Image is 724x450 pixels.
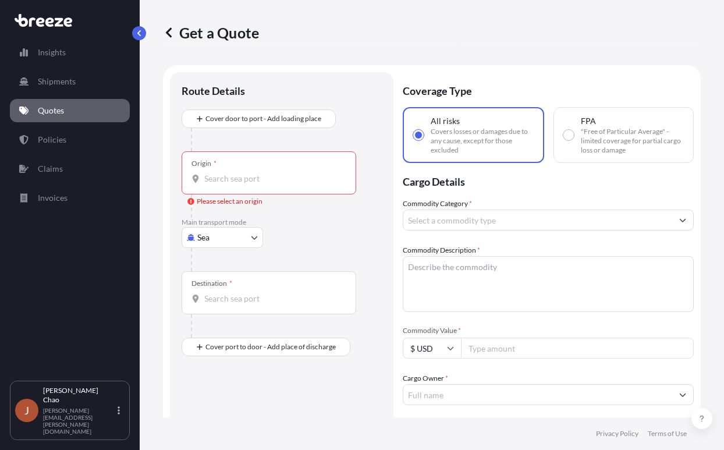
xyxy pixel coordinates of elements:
[43,386,115,405] p: [PERSON_NAME] Chao
[403,373,448,384] label: Cargo Owner
[403,326,694,335] span: Commodity Value
[403,210,672,231] input: Select a commodity type
[431,127,534,155] span: Covers losses or damages due to any cause, except for those excluded
[403,245,480,256] label: Commodity Description
[461,338,694,359] input: Type amount
[163,23,259,42] p: Get a Quote
[403,198,472,210] label: Commodity Category
[581,115,596,127] span: FPA
[182,109,336,128] button: Cover door to port - Add loading place
[596,429,638,438] a: Privacy Policy
[182,227,263,248] button: Select transport
[10,70,130,93] a: Shipments
[38,76,76,87] p: Shipments
[182,338,350,356] button: Cover port to door - Add place of discharge
[38,105,64,116] p: Quotes
[205,113,321,125] span: Cover door to port - Add loading place
[672,384,693,405] button: Show suggestions
[204,293,342,304] input: Destination
[403,384,672,405] input: Full name
[43,407,115,435] p: [PERSON_NAME][EMAIL_ADDRESS][PERSON_NAME][DOMAIN_NAME]
[197,232,210,243] span: Sea
[413,130,424,140] input: All risksCovers losses or damages due to any cause, except for those excluded
[38,192,68,204] p: Invoices
[191,279,232,288] div: Destination
[182,84,245,98] p: Route Details
[205,341,336,353] span: Cover port to door - Add place of discharge
[10,41,130,64] a: Insights
[38,163,63,175] p: Claims
[24,405,29,416] span: J
[403,72,694,107] p: Coverage Type
[672,210,693,231] button: Show suggestions
[182,218,382,227] p: Main transport mode
[191,159,217,168] div: Origin
[581,127,684,155] span: "Free of Particular Average" - limited coverage for partial cargo loss or damage
[10,157,130,180] a: Claims
[38,47,66,58] p: Insights
[10,128,130,151] a: Policies
[10,186,130,210] a: Invoices
[204,173,342,185] input: Origin
[563,130,574,140] input: FPA"Free of Particular Average" - limited coverage for partial cargo loss or damage
[648,429,687,438] a: Terms of Use
[431,115,460,127] span: All risks
[403,163,694,198] p: Cargo Details
[187,196,262,207] div: Please select an origin
[10,99,130,122] a: Quotes
[38,134,66,146] p: Policies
